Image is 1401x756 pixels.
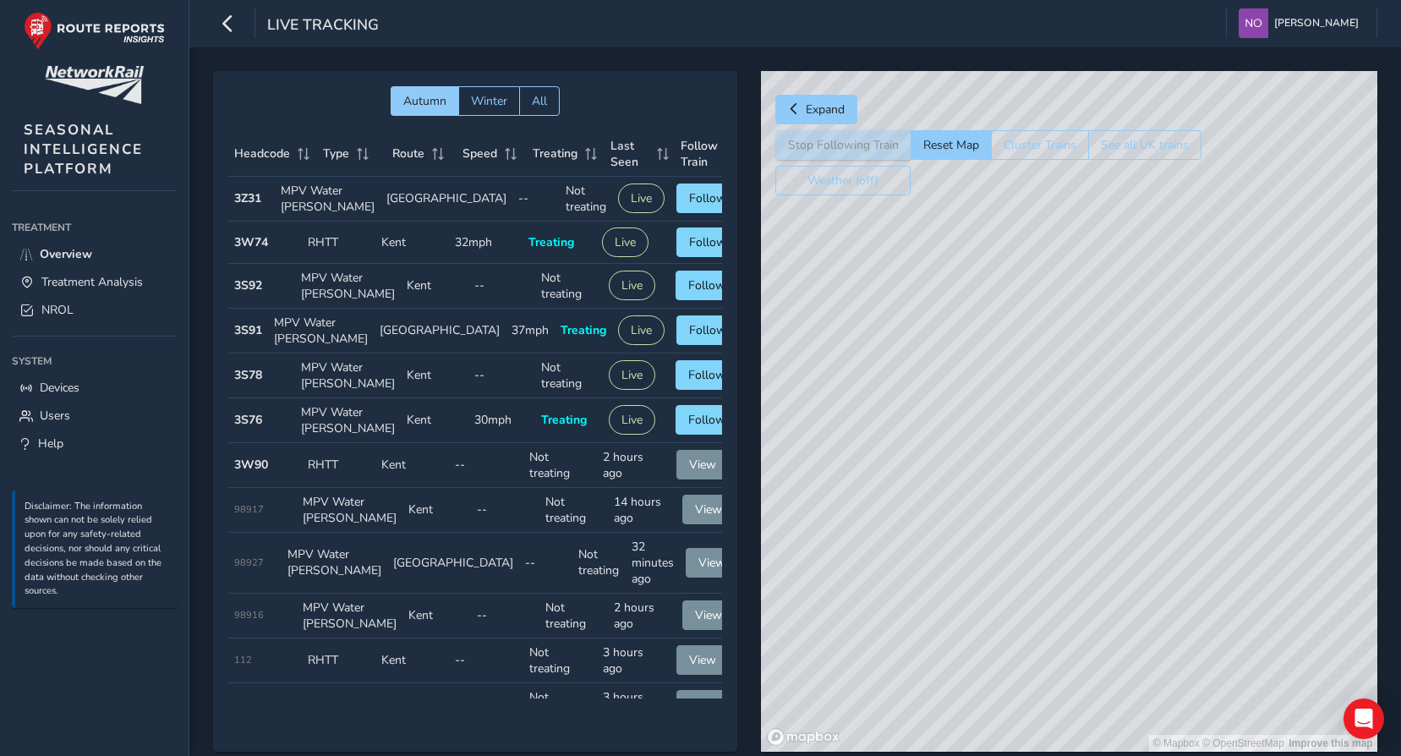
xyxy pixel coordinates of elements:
[523,638,597,683] td: Not treating
[468,264,536,309] td: --
[541,412,587,428] span: Treating
[282,533,387,594] td: MPV Water [PERSON_NAME]
[234,609,264,622] span: 98916
[234,277,262,293] strong: 3S92
[234,457,268,473] strong: 3W90
[689,697,716,713] span: View
[234,556,264,569] span: 98927
[449,638,523,683] td: --
[234,234,268,250] strong: 3W74
[560,177,612,222] td: Not treating
[688,412,725,428] span: Follow
[682,600,735,630] button: View
[695,607,722,623] span: View
[682,495,735,524] button: View
[449,222,523,264] td: 32mph
[689,234,726,250] span: Follow
[24,120,143,178] span: SEASONAL INTELLIGENCE PLATFORM
[597,638,670,683] td: 3 hours ago
[234,322,262,338] strong: 3S91
[40,408,70,424] span: Users
[519,86,560,116] button: All
[391,86,458,116] button: Autumn
[471,488,539,533] td: --
[41,274,143,290] span: Treatment Analysis
[268,309,374,353] td: MPV Water [PERSON_NAME]
[374,309,506,353] td: [GEOGRAPHIC_DATA]
[686,548,738,578] button: View
[12,348,177,374] div: System
[45,66,144,104] img: customer logo
[698,555,725,571] span: View
[12,296,177,324] a: NROL
[295,398,401,443] td: MPV Water [PERSON_NAME]
[681,138,721,170] span: Follow Train
[375,443,449,488] td: Kent
[12,268,177,296] a: Treatment Analysis
[401,264,468,309] td: Kent
[676,315,739,345] button: Follow
[695,501,722,518] span: View
[676,405,738,435] button: Follow
[688,277,725,293] span: Follow
[1274,8,1359,38] span: [PERSON_NAME]
[468,353,536,398] td: --
[1239,8,1268,38] img: diamond-layout
[402,594,471,638] td: Kent
[302,638,375,683] td: RHTT
[572,533,626,594] td: Not treating
[471,93,507,109] span: Winter
[275,177,380,222] td: MPV Water [PERSON_NAME]
[532,93,547,109] span: All
[775,166,911,195] button: Weather (off)
[234,190,261,206] strong: 3Z31
[689,652,716,668] span: View
[297,594,402,638] td: MPV Water [PERSON_NAME]
[676,227,739,257] button: Follow
[12,374,177,402] a: Devices
[676,184,739,213] button: Follow
[535,264,603,309] td: Not treating
[602,227,649,257] button: Live
[506,309,555,353] td: 37mph
[528,234,574,250] span: Treating
[12,215,177,240] div: Treatment
[402,488,471,533] td: Kent
[597,443,670,488] td: 2 hours ago
[449,443,523,488] td: --
[468,398,536,443] td: 30mph
[234,654,252,666] span: 112
[234,503,264,516] span: 98917
[775,95,857,124] button: Expand
[38,436,63,452] span: Help
[40,246,92,262] span: Overview
[523,443,597,488] td: Not treating
[512,177,560,222] td: --
[12,430,177,457] a: Help
[676,645,729,675] button: View
[403,93,446,109] span: Autumn
[302,222,375,264] td: RHTT
[539,488,608,533] td: Not treating
[533,145,577,162] span: Treating
[1344,698,1384,739] div: Open Intercom Messenger
[610,138,651,170] span: Last Seen
[689,190,726,206] span: Follow
[24,12,165,50] img: rr logo
[41,302,74,318] span: NROL
[618,184,665,213] button: Live
[676,450,729,479] button: View
[471,594,539,638] td: --
[523,683,597,728] td: Not treating
[597,683,670,728] td: 3 hours ago
[234,145,290,162] span: Headcode
[608,594,676,638] td: 2 hours ago
[991,130,1088,160] button: Cluster Trains
[626,533,680,594] td: 32 minutes ago
[401,353,468,398] td: Kent
[911,130,991,160] button: Reset Map
[609,271,655,300] button: Live
[380,177,512,222] td: [GEOGRAPHIC_DATA]
[234,367,262,383] strong: 3S78
[458,86,519,116] button: Winter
